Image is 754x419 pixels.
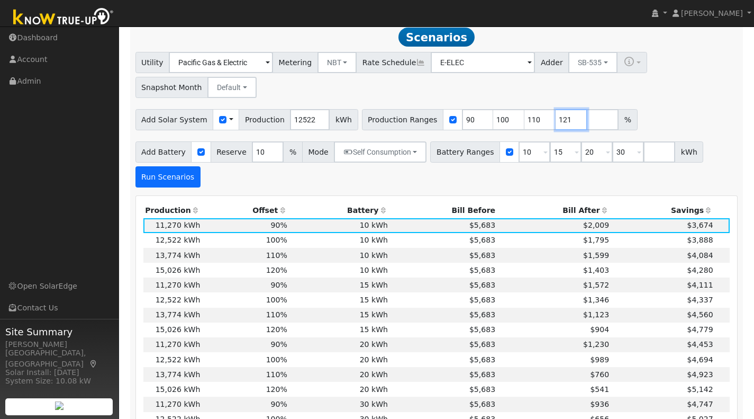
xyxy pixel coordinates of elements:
[583,340,609,349] span: $1,230
[469,221,495,229] span: $5,683
[169,52,273,73] input: Select a Utility
[362,109,443,130] span: Production Ranges
[143,203,202,218] th: Production
[497,203,611,218] th: Bill After
[681,9,743,17] span: [PERSON_NAME]
[55,402,63,410] img: retrieve
[5,325,113,339] span: Site Summary
[431,52,535,73] input: Select a Rate Schedule
[583,310,609,319] span: $1,123
[143,308,202,323] td: 13,774 kWh
[143,367,202,382] td: 13,774 kWh
[469,266,495,274] span: $5,683
[469,340,495,349] span: $5,683
[266,266,287,274] span: 120%
[271,400,287,408] span: 90%
[289,352,389,367] td: 20 kWh
[266,310,287,319] span: 110%
[568,52,617,73] button: SB-535
[289,263,389,278] td: 10 kWh
[239,109,290,130] span: Production
[590,400,609,408] span: $936
[5,347,113,370] div: [GEOGRAPHIC_DATA], [GEOGRAPHIC_DATA]
[583,281,609,289] span: $1,572
[289,233,389,248] td: 10 kWh
[687,296,713,304] span: $4,337
[143,218,202,233] td: 11,270 kWh
[143,263,202,278] td: 15,026 kWh
[266,296,287,304] span: 100%
[89,360,98,368] a: Map
[687,325,713,334] span: $4,779
[583,251,609,260] span: $1,599
[289,278,389,292] td: 15 kWh
[469,355,495,364] span: $5,683
[143,382,202,397] td: 15,026 kWh
[272,52,318,73] span: Metering
[302,141,334,163] span: Mode
[143,248,202,263] td: 13,774 kWh
[317,52,357,73] button: NBT
[207,77,257,98] button: Default
[143,337,202,352] td: 11,270 kWh
[5,339,113,350] div: [PERSON_NAME]
[583,296,609,304] span: $1,346
[618,109,637,130] span: %
[534,52,569,73] span: Adder
[266,251,287,260] span: 110%
[135,109,214,130] span: Add Solar System
[687,400,713,408] span: $4,747
[687,266,713,274] span: $4,280
[687,310,713,319] span: $4,560
[266,325,287,334] span: 120%
[583,236,609,244] span: $1,795
[583,266,609,274] span: $1,403
[469,251,495,260] span: $5,683
[590,355,609,364] span: $989
[289,308,389,323] td: 15 kWh
[687,370,713,379] span: $4,923
[469,385,495,394] span: $5,683
[143,397,202,412] td: 11,270 kWh
[271,281,287,289] span: 90%
[266,355,287,364] span: 100%
[5,367,113,378] div: Solar Install: [DATE]
[266,370,287,379] span: 110%
[687,340,713,349] span: $4,453
[143,352,202,367] td: 12,522 kWh
[143,323,202,337] td: 15,026 kWh
[289,337,389,352] td: 20 kWh
[329,109,358,130] span: kWh
[289,382,389,397] td: 20 kWh
[135,52,170,73] span: Utility
[143,278,202,292] td: 11,270 kWh
[398,28,474,47] span: Scenarios
[675,141,703,163] span: kWh
[356,52,431,73] span: Rate Schedule
[469,370,495,379] span: $5,683
[289,292,389,307] td: 15 kWh
[469,296,495,304] span: $5,683
[469,325,495,334] span: $5,683
[289,203,389,218] th: Battery
[469,310,495,319] span: $5,683
[687,251,713,260] span: $4,084
[289,248,389,263] td: 10 kWh
[5,376,113,387] div: System Size: 10.08 kW
[687,355,713,364] span: $4,694
[135,77,208,98] span: Snapshot Month
[289,367,389,382] td: 20 kWh
[430,141,500,163] span: Battery Ranges
[469,236,495,244] span: $5,683
[202,203,289,218] th: Offset
[469,400,495,408] span: $5,683
[289,218,389,233] td: 10 kWh
[590,370,609,379] span: $760
[390,203,497,218] th: Bill Before
[687,385,713,394] span: $5,142
[289,323,389,337] td: 15 kWh
[590,325,609,334] span: $904
[143,292,202,307] td: 12,522 kWh
[687,221,713,229] span: $3,674
[266,236,287,244] span: 100%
